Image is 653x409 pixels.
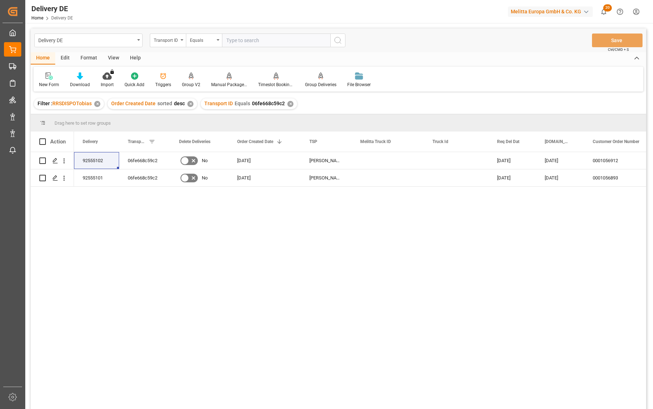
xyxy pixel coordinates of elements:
[228,169,301,186] div: [DATE]
[125,81,144,88] div: Quick Add
[125,52,146,65] div: Help
[182,81,200,88] div: Group V2
[154,35,178,44] div: Transport ID
[74,169,119,186] div: 92555101
[536,152,584,169] div: [DATE]
[50,138,66,145] div: Action
[111,101,156,106] span: Order Created Date
[237,139,273,144] span: Order Created Date
[119,152,170,169] div: 06fe668c59c2
[488,152,536,169] div: [DATE]
[55,52,75,65] div: Edit
[347,81,371,88] div: File Browser
[596,4,612,20] button: show 20 new notifications
[508,6,593,17] div: Melitta Europa GmbH & Co. KG
[301,169,352,186] div: [PERSON_NAME] DE
[252,101,285,106] span: 06fe668c59c2
[287,101,293,107] div: ✕
[545,139,569,144] span: [DOMAIN_NAME] Dat
[330,34,345,47] button: search button
[31,52,55,65] div: Home
[174,101,185,106] span: desc
[150,34,186,47] button: open menu
[190,35,214,44] div: Equals
[235,101,250,106] span: Equals
[187,101,193,107] div: ✕
[83,139,98,144] span: Delivery
[103,52,125,65] div: View
[309,139,317,144] span: TSP
[55,120,111,126] span: Drag here to set row groups
[305,81,336,88] div: Group Deliveries
[70,81,90,88] div: Download
[228,152,301,169] div: [DATE]
[608,47,629,52] span: Ctrl/CMD + S
[128,139,146,144] span: Transport ID
[258,81,294,88] div: Timeslot Booking Report
[211,81,247,88] div: Manual Package TypeDetermination
[31,15,43,21] a: Home
[75,52,103,65] div: Format
[497,139,519,144] span: Req Del Dat
[202,152,208,169] span: No
[508,5,596,18] button: Melitta Europa GmbH & Co. KG
[432,139,448,144] span: Truck Id
[157,101,172,106] span: sorted
[186,34,222,47] button: open menu
[39,81,59,88] div: New Form
[592,34,643,47] button: Save
[74,152,119,169] div: 92555102
[179,139,210,144] span: Delete Deliveries
[34,34,143,47] button: open menu
[593,139,639,144] span: Customer Order Number
[38,101,52,106] span: Filter :
[31,152,74,169] div: Press SPACE to select this row.
[31,169,74,187] div: Press SPACE to select this row.
[31,3,73,14] div: Delivery DE
[222,34,330,47] input: Type to search
[536,169,584,186] div: [DATE]
[360,139,391,144] span: Melitta Truck ID
[155,81,171,88] div: Triggers
[488,169,536,186] div: [DATE]
[38,35,135,44] div: Delivery DE
[119,169,170,186] div: 06fe668c59c2
[603,4,612,12] span: 20
[202,170,208,186] span: No
[204,101,233,106] span: Transport ID
[94,101,100,107] div: ✕
[52,101,92,106] span: RRSDISPOTobias
[612,4,628,20] button: Help Center
[301,152,352,169] div: [PERSON_NAME] DE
